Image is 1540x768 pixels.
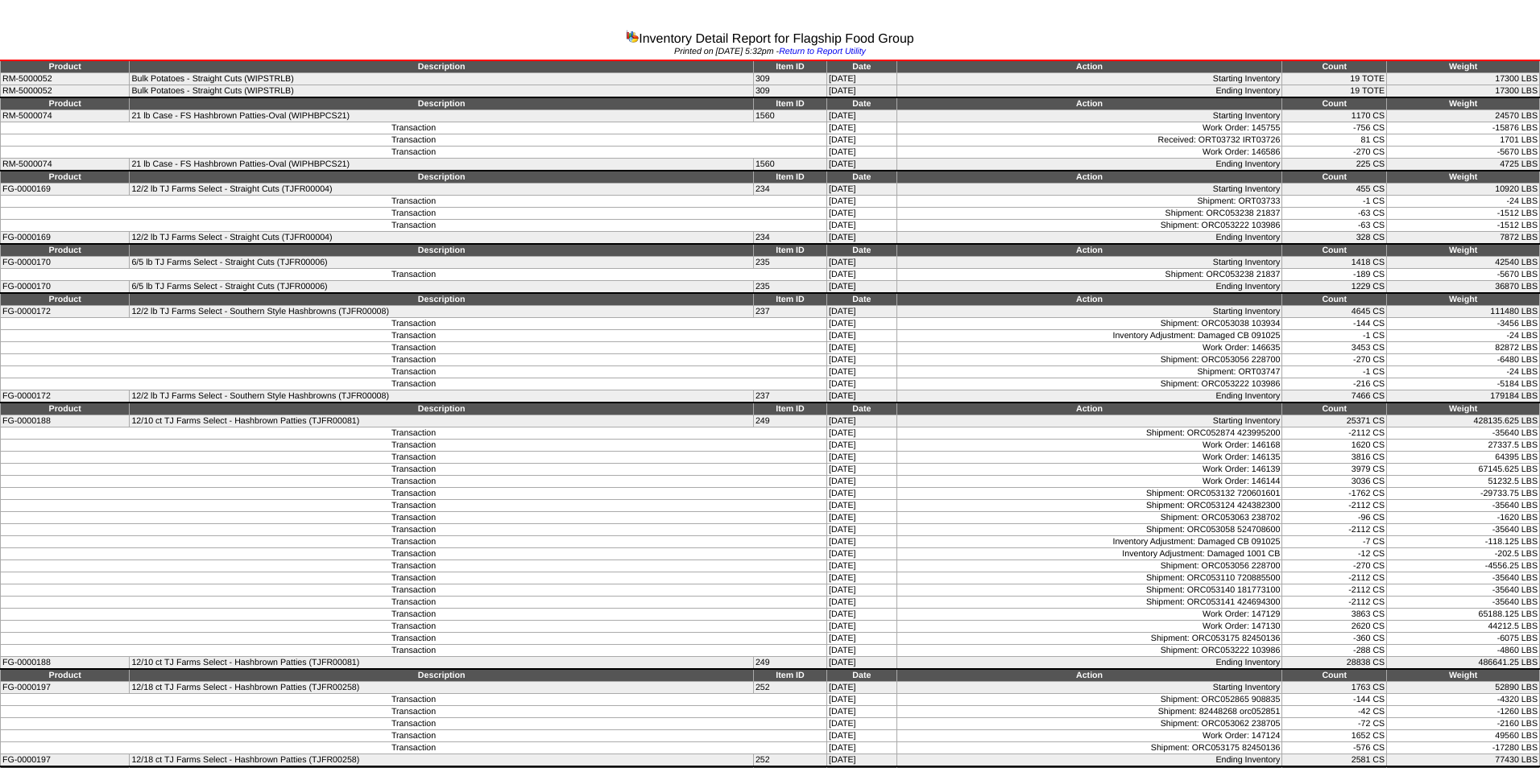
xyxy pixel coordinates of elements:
[896,597,1282,609] td: Shipment: ORC053141 424694300
[1282,60,1387,73] td: Count
[1387,306,1540,318] td: 111480 LBS
[1387,293,1540,306] td: Weight
[1387,342,1540,354] td: 82872 LBS
[1,452,827,464] td: Transaction
[130,97,754,110] td: Description
[896,464,1282,476] td: Work Order: 146139
[1,488,827,500] td: Transaction
[1,536,827,548] td: Transaction
[1282,597,1387,609] td: -2112 CS
[896,633,1282,645] td: Shipment: ORC053175 82450136
[1387,220,1540,232] td: -1512 LBS
[1,281,130,294] td: FG-0000170
[827,196,897,208] td: [DATE]
[1,597,827,609] td: Transaction
[1,208,827,220] td: Transaction
[1282,621,1387,633] td: 2620 CS
[827,354,897,366] td: [DATE]
[827,306,897,318] td: [DATE]
[753,682,826,694] td: 252
[1282,524,1387,536] td: -2112 CS
[827,548,897,560] td: [DATE]
[827,378,897,390] td: [DATE]
[1,366,827,378] td: Transaction
[896,609,1282,621] td: Work Order: 147129
[827,73,897,85] td: [DATE]
[1387,232,1540,245] td: 7872 LBS
[753,306,826,318] td: 237
[896,244,1282,257] td: Action
[130,403,754,415] td: Description
[1,390,130,403] td: FG-0000172
[1,269,827,281] td: Transaction
[827,452,897,464] td: [DATE]
[827,159,897,171] td: [DATE]
[827,390,897,403] td: [DATE]
[1387,281,1540,294] td: 36870 LBS
[1,440,827,452] td: Transaction
[896,390,1282,403] td: Ending Inventory
[896,306,1282,318] td: Starting Inventory
[1282,318,1387,330] td: -144 CS
[896,73,1282,85] td: Starting Inventory
[1282,500,1387,512] td: -2112 CS
[1282,208,1387,220] td: -63 CS
[130,682,754,694] td: 12/18 ct TJ Farms Select - Hashbrown Patties (TJFR00258)
[1,378,827,390] td: Transaction
[753,415,826,427] td: 249
[827,110,897,122] td: [DATE]
[1387,633,1540,645] td: -6075 LBS
[1,512,827,524] td: Transaction
[1387,512,1540,524] td: -1620 LBS
[896,318,1282,330] td: Shipment: ORC053038 103934
[896,645,1282,657] td: Shipment: ORC053222 103986
[827,281,897,294] td: [DATE]
[1387,427,1540,440] td: -35640 LBS
[1,354,827,366] td: Transaction
[1,159,130,171] td: RM-5000074
[753,171,826,184] td: Item ID
[1,403,130,415] td: Product
[1387,488,1540,500] td: -29733.75 LBS
[1282,452,1387,464] td: 3816 CS
[827,318,897,330] td: [DATE]
[896,378,1282,390] td: Shipment: ORC053222 103986
[1282,147,1387,159] td: -270 CS
[1387,122,1540,134] td: -15876 LBS
[1282,220,1387,232] td: -63 CS
[827,609,897,621] td: [DATE]
[1,232,130,245] td: FG-0000169
[1387,500,1540,512] td: -35640 LBS
[1282,669,1387,682] td: Count
[827,512,897,524] td: [DATE]
[1387,366,1540,378] td: -24 LBS
[1,342,827,354] td: Transaction
[1387,452,1540,464] td: 64395 LBS
[827,208,897,220] td: [DATE]
[1387,147,1540,159] td: -5670 LBS
[1387,548,1540,560] td: -202.5 LBS
[1282,257,1387,269] td: 1418 CS
[827,293,897,306] td: Date
[1282,633,1387,645] td: -360 CS
[1282,645,1387,657] td: -288 CS
[896,269,1282,281] td: Shipment: ORC053238 21837
[1282,488,1387,500] td: -1762 CS
[896,232,1282,245] td: Ending Inventory
[130,85,754,98] td: Bulk Potatoes - Straight Cuts (WIPSTRLB)
[1,134,827,147] td: Transaction
[753,184,826,196] td: 234
[827,269,897,281] td: [DATE]
[827,415,897,427] td: [DATE]
[827,621,897,633] td: [DATE]
[1282,415,1387,427] td: 25371 CS
[896,536,1282,548] td: Inventory Adjustment: Damaged CB 091025
[753,390,826,403] td: 237
[896,572,1282,584] td: Shipment: ORC053110 720885500
[1387,415,1540,427] td: 428135.625 LBS
[1387,572,1540,584] td: -35640 LBS
[827,645,897,657] td: [DATE]
[1387,390,1540,403] td: 179184 LBS
[130,293,754,306] td: Description
[896,500,1282,512] td: Shipment: ORC053124 424382300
